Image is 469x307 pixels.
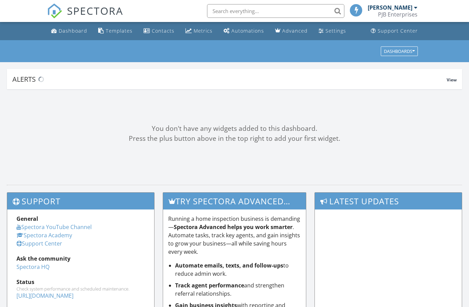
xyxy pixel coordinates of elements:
div: Support Center [378,27,418,34]
div: Press the plus button above in the top right to add your first widget. [7,134,462,144]
a: [URL][DOMAIN_NAME] [16,292,73,299]
img: The Best Home Inspection Software - Spectora [47,3,62,19]
a: Support Center [368,25,421,37]
div: You don't have any widgets added to this dashboard. [7,124,462,134]
div: Status [16,278,145,286]
a: Templates [95,25,135,37]
p: Running a home inspection business is demanding— . Automate tasks, track key agents, and gain ins... [168,215,301,256]
div: [PERSON_NAME] [368,4,412,11]
strong: Spectora Advanced helps you work smarter [174,223,293,231]
a: Spectora YouTube Channel [16,223,92,231]
span: SPECTORA [67,3,123,18]
div: PJB Enterprises [378,11,417,18]
a: Settings [316,25,349,37]
div: Metrics [194,27,213,34]
a: SPECTORA [47,9,123,24]
a: Metrics [183,25,215,37]
a: Support Center [16,240,62,247]
div: Alerts [12,75,447,84]
div: Automations [231,27,264,34]
li: and strengthen referral relationships. [175,281,301,298]
h3: Support [7,193,154,209]
div: Dashboard [59,27,87,34]
li: to reduce admin work. [175,261,301,278]
div: Advanced [282,27,308,34]
div: Dashboards [384,49,415,54]
div: Settings [325,27,346,34]
div: Check system performance and scheduled maintenance. [16,286,145,292]
a: Spectora Academy [16,231,72,239]
div: Ask the community [16,254,145,263]
a: Contacts [141,25,177,37]
a: Automations (Basic) [221,25,267,37]
span: View [447,77,457,83]
div: Templates [106,27,133,34]
h3: Latest Updates [315,193,462,209]
strong: Automate emails, texts, and follow-ups [175,262,283,269]
input: Search everything... [207,4,344,18]
a: Dashboard [48,25,90,37]
a: Spectora HQ [16,263,49,271]
h3: Try spectora advanced [DATE] [163,193,306,209]
button: Dashboards [381,46,418,56]
strong: Track agent performance [175,282,244,289]
strong: General [16,215,38,223]
a: Advanced [272,25,310,37]
div: Contacts [152,27,174,34]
